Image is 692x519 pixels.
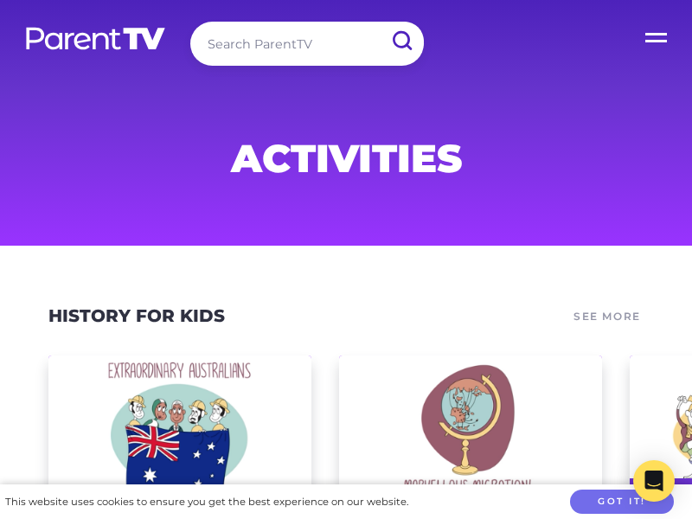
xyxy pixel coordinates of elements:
a: See More [571,304,644,329]
input: Submit [379,22,424,61]
input: Search ParentTV [190,22,424,66]
button: Got it! [570,490,674,515]
img: parenttv-logo-white.4c85aaf.svg [24,26,167,51]
div: This website uses cookies to ensure you get the best experience on our website. [5,493,408,511]
a: History For Kids [48,305,225,326]
div: Open Intercom Messenger [633,460,675,502]
h1: Activities [26,141,666,176]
